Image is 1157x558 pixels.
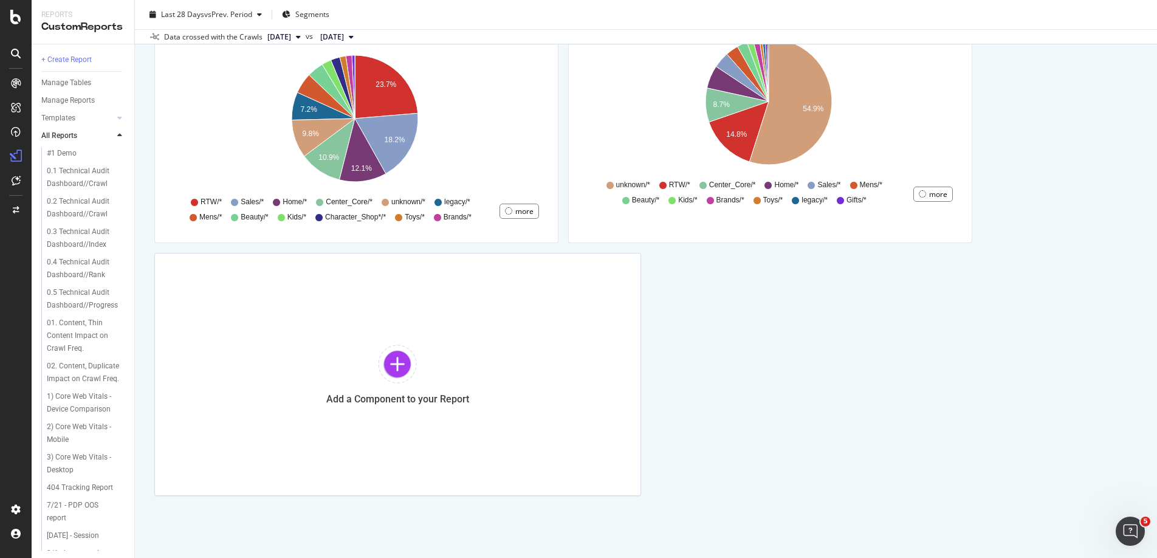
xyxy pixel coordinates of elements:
div: 0.5 Technical Audit Dashboard//Progress [47,286,119,312]
span: vs [306,31,315,42]
div: 01. Content, Thin Content Impact on Crawl Freq. [47,317,120,355]
a: All Reports [41,129,114,142]
span: Brands/* [444,212,472,222]
a: 1) Core Web Vitals - Device Comparison [47,390,126,416]
div: 3) Core Web Vitals - Desktop [47,451,117,477]
span: Sales/* [817,180,840,190]
a: 02. Content, Duplicate Impact on Crawl Freq. [47,360,126,385]
span: Toys/* [763,195,783,205]
span: Mens/* [199,212,222,222]
a: 0.3 Technical Audit Dashboard//Index [47,226,126,251]
span: 2025 Jun. 26th [320,32,344,43]
iframe: Intercom live chat [1116,517,1145,546]
div: more [929,189,947,199]
span: RTW/* [669,180,690,190]
div: Data crossed with the Crawls [164,32,263,43]
span: 2025 Jul. 24th [267,32,291,43]
a: Templates [41,112,114,125]
a: 0.5 Technical Audit Dashboard//Progress [47,286,126,312]
text: 7.2% [301,105,318,114]
div: 2) Core Web Vitals - Mobile [47,421,116,446]
span: Brands/* [716,195,744,205]
div: 0.2 Technical Audit Dashboard//Crawl [47,195,119,221]
span: Center_Core/* [326,197,373,207]
span: legacy/* [802,195,828,205]
text: 18.2% [384,136,405,144]
span: Home/* [774,180,798,190]
text: 12.1% [351,164,372,173]
div: #1 Demo [47,147,77,160]
button: Last 28 DaysvsPrev. Period [145,5,267,24]
span: Toys/* [405,212,425,222]
span: Sales/* [241,197,264,207]
a: 7/21 - PDP OOS report [47,499,126,525]
span: Segments [295,9,329,19]
a: Manage Tables [41,77,126,89]
text: 23.7% [376,80,396,89]
span: unknown/* [616,180,650,190]
a: 404 Tracking Report [47,481,126,494]
div: Manage Reports [41,94,95,107]
span: Kids/* [287,212,306,222]
div: All Reports [41,129,77,142]
text: 54.9% [803,105,823,113]
a: Manage Reports [41,94,126,107]
div: 0.1 Technical Audit Dashboard//Crawl [47,165,119,190]
a: [DATE] - Session [47,529,126,542]
div: more [515,206,534,216]
button: Segments [277,5,334,24]
svg: A chart. [578,33,958,174]
div: Manage Tables [41,77,91,89]
span: Beauty/* [241,212,268,222]
div: + Create Report [41,53,92,66]
text: 14.8% [726,130,747,139]
a: 3) Core Web Vitals - Desktop [47,451,126,477]
div: 0.4 Technical Audit Dashboard//Rank [47,256,118,281]
span: Beauty/* [632,195,659,205]
text: 8.7% [713,100,730,109]
span: 5 [1141,517,1150,526]
span: Home/* [283,197,307,207]
a: 2) Core Web Vitals - Mobile [47,421,126,446]
div: 404 Tracking Report [47,481,113,494]
a: 01. Content, Thin Content Impact on Crawl Freq. [47,317,126,355]
button: [DATE] [315,30,359,44]
div: Reports [41,10,125,20]
span: Last 28 Days [161,9,204,19]
a: 0.4 Technical Audit Dashboard//Rank [47,256,126,281]
div: Templates [41,112,75,125]
div: 7/21 - PDP OOS report [47,499,114,525]
div: Add a Component to your Report [326,393,469,405]
span: Kids/* [678,195,697,205]
span: Mens/* [860,180,882,190]
span: RTW/* [201,197,222,207]
text: 9.8% [302,129,319,138]
span: unknown/* [391,197,425,207]
text: 10.9% [318,153,339,162]
div: CustomReports [41,20,125,34]
div: 02. Content, Duplicate Impact on Crawl Freq. [47,360,120,385]
span: Character_Shop*/* [325,212,386,222]
span: Gifts/* [846,195,867,205]
button: [DATE] [263,30,306,44]
span: Center_Core/* [709,180,756,190]
div: 8/5/21 - Session [47,529,99,542]
span: legacy/* [444,197,470,207]
svg: A chart. [165,50,544,191]
a: + Create Report [41,53,126,66]
span: vs Prev. Period [204,9,252,19]
a: #1 Demo [47,147,126,160]
a: 0.2 Technical Audit Dashboard//Crawl [47,195,126,221]
div: 0.3 Technical Audit Dashboard//Index [47,226,118,251]
a: 0.1 Technical Audit Dashboard//Crawl [47,165,126,190]
div: 1) Core Web Vitals - Device Comparison [47,390,119,416]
